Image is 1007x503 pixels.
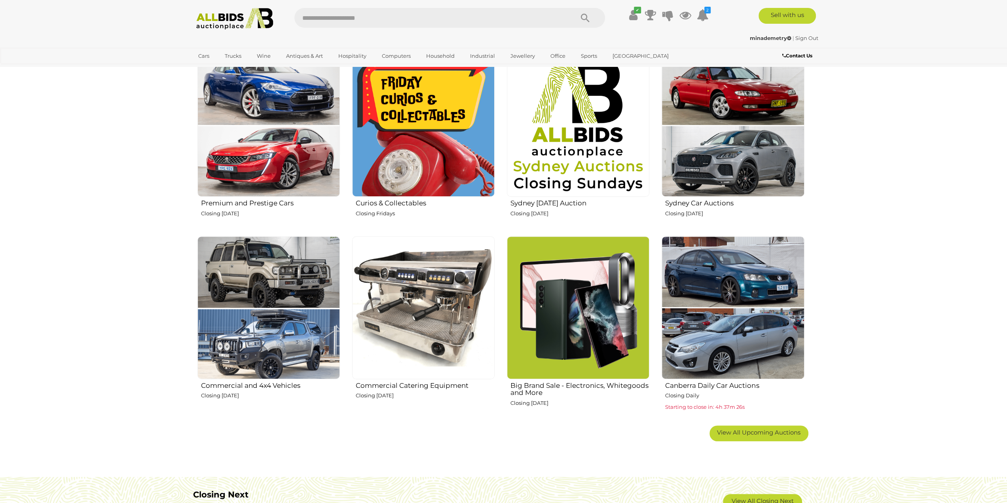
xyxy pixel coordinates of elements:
a: Cars [193,49,214,63]
h2: Commercial Catering Equipment [356,380,495,389]
a: Jewellery [505,49,540,63]
a: Wine [252,49,276,63]
a: Sydney Car Auctions Closing [DATE] [661,54,804,230]
a: Big Brand Sale - Electronics, Whitegoods and More Closing [DATE] [506,236,649,419]
img: Sydney Sunday Auction [507,54,649,197]
img: Commercial and 4x4 Vehicles [197,236,340,379]
i: 2 [704,7,711,13]
p: Closing [DATE] [356,391,495,400]
a: Antiques & Art [281,49,328,63]
a: View All Upcoming Auctions [709,425,808,441]
span: | [793,35,794,41]
p: Closing [DATE] [510,209,649,218]
a: Trucks [220,49,247,63]
a: Sell with us [759,8,816,24]
h2: Curios & Collectables [356,197,495,207]
a: 2 [697,8,709,22]
img: Canberra Daily Car Auctions [662,236,804,379]
a: Industrial [465,49,500,63]
a: Household [421,49,460,63]
img: Commercial Catering Equipment [352,236,495,379]
h2: Sydney Car Auctions [665,197,804,207]
h2: Commercial and 4x4 Vehicles [201,380,340,389]
p: Closing [DATE] [201,209,340,218]
p: Closing Daily [665,391,804,400]
a: Hospitality [333,49,372,63]
span: Starting to close in: 4h 37m 26s [665,404,745,410]
b: Closing Next [193,490,248,499]
a: Sydney [DATE] Auction Closing [DATE] [506,54,649,230]
a: Commercial and 4x4 Vehicles Closing [DATE] [197,236,340,419]
button: Search [565,8,605,28]
h2: Sydney [DATE] Auction [510,197,649,207]
b: Contact Us [782,53,812,59]
p: Closing [DATE] [510,399,649,408]
span: View All Upcoming Auctions [717,429,800,436]
a: Curios & Collectables Closing Fridays [352,54,495,230]
i: ✔ [634,7,641,13]
a: Computers [377,49,416,63]
p: Closing [DATE] [201,391,340,400]
a: ✔ [627,8,639,22]
a: Commercial Catering Equipment Closing [DATE] [352,236,495,419]
p: Closing [DATE] [665,209,804,218]
strong: minademetry [750,35,791,41]
a: Contact Us [782,51,814,60]
a: Sports [576,49,602,63]
img: Curios & Collectables [352,54,495,197]
h2: Canberra Daily Car Auctions [665,380,804,389]
img: Allbids.com.au [192,8,278,30]
img: Sydney Car Auctions [662,54,804,197]
a: Premium and Prestige Cars Closing [DATE] [197,54,340,230]
p: Closing Fridays [356,209,495,218]
img: Big Brand Sale - Electronics, Whitegoods and More [507,236,649,379]
a: minademetry [750,35,793,41]
a: Canberra Daily Car Auctions Closing Daily Starting to close in: 4h 37m 26s [661,236,804,419]
a: Sign Out [795,35,818,41]
h2: Premium and Prestige Cars [201,197,340,207]
a: [GEOGRAPHIC_DATA] [607,49,674,63]
a: Office [545,49,571,63]
img: Premium and Prestige Cars [197,54,340,197]
h2: Big Brand Sale - Electronics, Whitegoods and More [510,380,649,397]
